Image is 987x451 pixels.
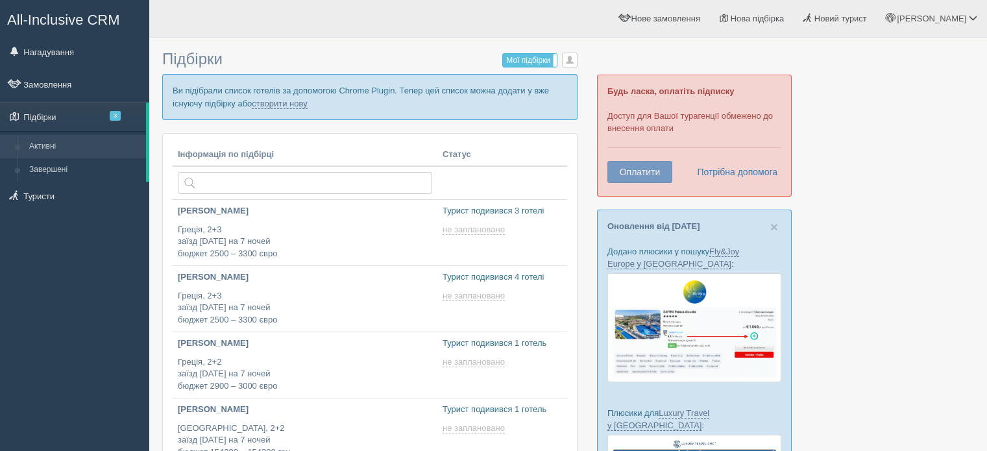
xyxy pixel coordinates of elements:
span: не заплановано [443,225,505,235]
p: Ви підібрали список готелів за допомогою Chrome Plugin. Тепер цей список можна додати у вже існую... [162,74,578,119]
a: Завершені [23,158,146,182]
span: Новий турист [814,14,867,23]
a: не заплановано [443,225,507,235]
span: Нова підбірка [731,14,785,23]
label: Мої підбірки [503,54,557,67]
p: Турист подивився 1 готель [443,337,562,350]
a: не заплановано [443,291,507,301]
a: Активні [23,135,146,158]
a: Luxury Travel у [GEOGRAPHIC_DATA] [607,408,709,431]
span: не заплановано [443,357,505,367]
b: Будь ласка, оплатіть підписку [607,86,734,96]
button: Оплатити [607,161,672,183]
a: Fly&Joy Europe у [GEOGRAPHIC_DATA] [607,247,739,269]
span: × [770,219,778,234]
a: не заплановано [443,423,507,433]
p: Турист подивився 4 готелі [443,271,562,284]
img: fly-joy-de-proposal-crm-for-travel-agency.png [607,273,781,382]
a: Оновлення від [DATE] [607,221,700,231]
span: 3 [110,111,121,121]
span: Нове замовлення [631,14,700,23]
span: [PERSON_NAME] [897,14,966,23]
p: Греція, 2+2 заїзд [DATE] на 7 ночей бюджет 2900 – 3000 євро [178,356,432,393]
span: не заплановано [443,291,505,301]
span: Підбірки [162,50,223,67]
button: Close [770,220,778,234]
th: Статус [437,143,567,167]
p: [PERSON_NAME] [178,404,432,416]
p: [PERSON_NAME] [178,337,432,350]
span: All-Inclusive CRM [7,12,120,28]
p: [PERSON_NAME] [178,205,432,217]
a: [PERSON_NAME] Греція, 2+3заїзд [DATE] на 7 ночейбюджет 2500 – 3300 євро [173,200,437,265]
a: Потрібна допомога [688,161,778,183]
a: [PERSON_NAME] Греція, 2+2заїзд [DATE] на 7 ночейбюджет 2900 – 3000 євро [173,332,437,398]
input: Пошук за країною або туристом [178,172,432,194]
p: [PERSON_NAME] [178,271,432,284]
p: Турист подивився 3 готелі [443,205,562,217]
p: Греція, 2+3 заїзд [DATE] на 7 ночей бюджет 2500 – 3300 євро [178,224,432,260]
span: не заплановано [443,423,505,433]
p: Турист подивився 1 готель [443,404,562,416]
a: [PERSON_NAME] Греція, 2+3заїзд [DATE] на 7 ночейбюджет 2500 – 3300 євро [173,266,437,332]
a: не заплановано [443,357,507,367]
th: Інформація по підбірці [173,143,437,167]
p: Плюсики для : [607,407,781,432]
p: Додано плюсики у пошуку : [607,245,781,270]
p: Греція, 2+3 заїзд [DATE] на 7 ночей бюджет 2500 – 3300 євро [178,290,432,326]
a: створити нову [252,99,307,109]
div: Доступ для Вашої турагенції обмежено до внесення оплати [597,75,792,197]
a: All-Inclusive CRM [1,1,149,36]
